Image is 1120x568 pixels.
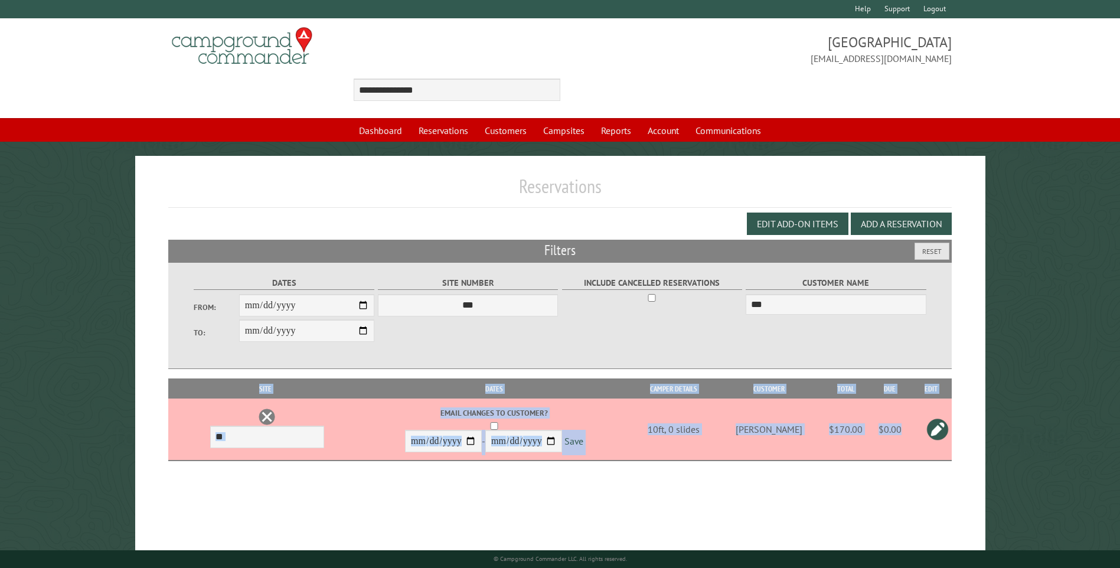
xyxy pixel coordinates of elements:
[194,276,374,290] label: Dates
[194,302,239,313] label: From:
[564,436,583,448] a: Save
[870,399,910,461] td: $0.00
[746,276,926,290] label: Customer Name
[358,407,630,419] label: Email changes to customer?
[194,327,239,338] label: To:
[258,408,276,426] a: Delete this reservation
[716,378,822,399] th: Customer
[358,407,630,455] div: -
[560,32,952,66] span: [GEOGRAPHIC_DATA] [EMAIL_ADDRESS][DOMAIN_NAME]
[641,119,686,142] a: Account
[352,119,409,142] a: Dashboard
[716,399,822,461] td: [PERSON_NAME]
[378,276,558,290] label: Site Number
[747,213,848,235] button: Edit Add-on Items
[594,119,638,142] a: Reports
[412,119,475,142] a: Reservations
[851,213,952,235] button: Add a Reservation
[822,399,870,461] td: $170.00
[910,378,951,399] th: Edit
[478,119,534,142] a: Customers
[536,119,592,142] a: Campsites
[357,378,632,399] th: Dates
[168,240,951,262] h2: Filters
[822,378,870,399] th: Total
[168,23,316,69] img: Campground Commander
[632,399,716,461] td: 10ft, 0 slides
[870,378,910,399] th: Due
[494,555,627,563] small: © Campground Commander LLC. All rights reserved.
[915,243,949,260] button: Reset
[174,378,357,399] th: Site
[562,276,742,290] label: Include Cancelled Reservations
[688,119,768,142] a: Communications
[632,378,716,399] th: Camper Details
[168,175,951,207] h1: Reservations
